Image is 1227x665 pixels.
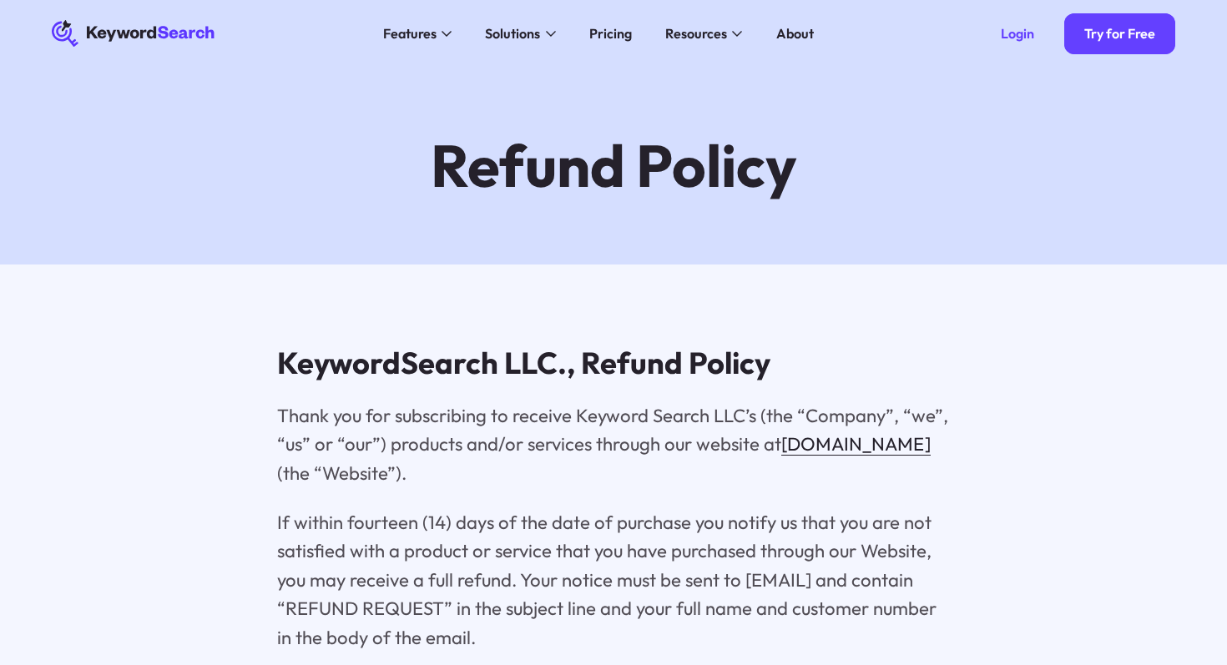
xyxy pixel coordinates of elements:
h1: Refund Policy [431,134,797,197]
div: Pricing [589,23,632,43]
div: Resources [665,23,727,43]
a: [DOMAIN_NAME] [781,432,931,456]
p: If within fourteen (14) days of the date of purchase you notify us that you are not satisfied wit... [277,508,950,652]
div: Solutions [485,23,540,43]
div: Login [1001,25,1034,42]
div: Features [383,23,437,43]
p: Thank you for subscribing to receive Keyword Search LLC’s (the “Company”, “we”, “us” or “our”) pr... [277,401,950,488]
div: About [776,23,814,43]
a: Try for Free [1064,13,1175,53]
div: Try for Free [1084,25,1155,42]
a: About [766,20,824,47]
h2: KeywordSearch LLC., Refund Policy [277,345,950,380]
a: Login [980,13,1053,53]
a: Pricing [579,20,642,47]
